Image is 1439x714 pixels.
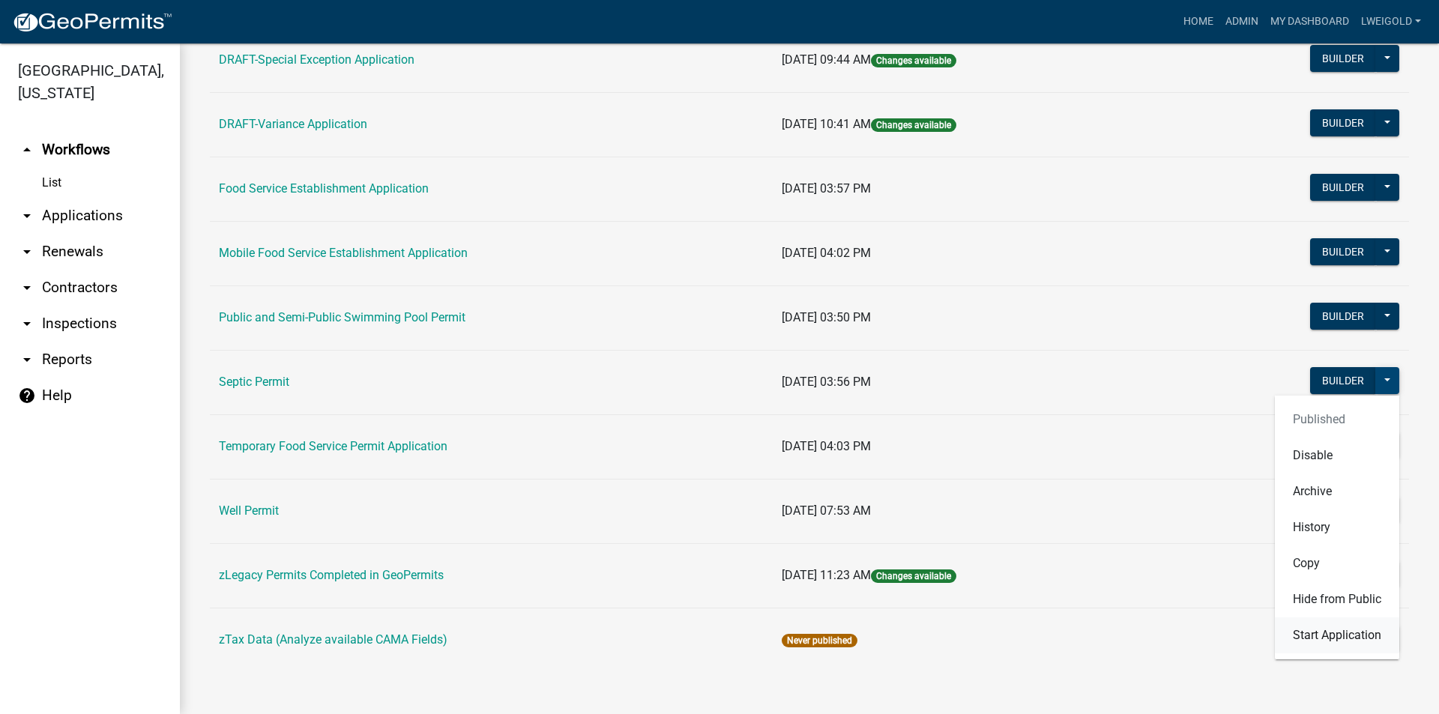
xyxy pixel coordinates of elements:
[1275,581,1399,617] button: Hide from Public
[1219,7,1264,36] a: Admin
[782,503,871,518] span: [DATE] 07:53 AM
[219,375,289,389] a: Septic Permit
[1177,7,1219,36] a: Home
[219,568,444,582] a: zLegacy Permits Completed in GeoPermits
[871,118,956,132] span: Changes available
[1310,109,1376,136] button: Builder
[782,52,871,67] span: [DATE] 09:44 AM
[782,568,871,582] span: [DATE] 11:23 AM
[219,310,465,324] a: Public and Semi-Public Swimming Pool Permit
[18,351,36,369] i: arrow_drop_down
[782,634,857,647] span: Never published
[1275,617,1399,653] button: Start Application
[1275,438,1399,474] button: Disable
[871,569,956,583] span: Changes available
[219,181,429,196] a: Food Service Establishment Application
[1275,545,1399,581] button: Copy
[1310,303,1376,330] button: Builder
[219,503,279,518] a: Well Permit
[782,439,871,453] span: [DATE] 04:03 PM
[782,117,871,131] span: [DATE] 10:41 AM
[219,439,447,453] a: Temporary Food Service Permit Application
[18,315,36,333] i: arrow_drop_down
[1264,7,1355,36] a: My Dashboard
[1310,367,1376,394] button: Builder
[782,375,871,389] span: [DATE] 03:56 PM
[782,181,871,196] span: [DATE] 03:57 PM
[782,246,871,260] span: [DATE] 04:02 PM
[1275,474,1399,509] button: Archive
[18,207,36,225] i: arrow_drop_down
[871,54,956,67] span: Changes available
[782,310,871,324] span: [DATE] 03:50 PM
[1310,174,1376,201] button: Builder
[1275,509,1399,545] button: History
[18,141,36,159] i: arrow_drop_up
[18,387,36,405] i: help
[1310,238,1376,265] button: Builder
[219,246,468,260] a: Mobile Food Service Establishment Application
[18,279,36,297] i: arrow_drop_down
[1310,45,1376,72] button: Builder
[18,243,36,261] i: arrow_drop_down
[219,52,414,67] a: DRAFT-Special Exception Application
[219,117,367,131] a: DRAFT-Variance Application
[219,632,447,647] a: zTax Data (Analyze available CAMA Fields)
[1355,7,1427,36] a: lweigold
